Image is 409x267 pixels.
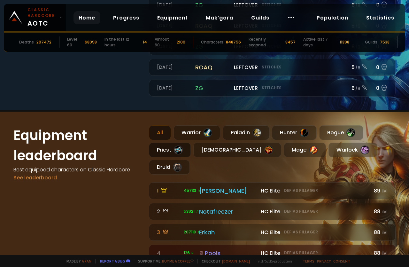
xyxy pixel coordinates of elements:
div: Guilds [365,39,377,45]
a: [DATE]zgLEFTOVERStitches6 /90 [149,80,396,97]
div: HC Elite [261,228,368,236]
div: Warrior [174,125,220,140]
span: 53921 [184,208,199,214]
small: ilvl [382,188,388,194]
div: 2100 [177,39,185,45]
div: In the last 12 hours [104,36,140,48]
div: Priest [149,143,191,157]
div: 68098 [85,39,97,45]
small: Defias Pillager [284,208,318,214]
div: 89 [371,187,388,195]
div: 88 [371,208,388,216]
div: [PERSON_NAME] [199,186,257,195]
a: See leaderboard [13,174,57,181]
div: 848756 [226,39,241,45]
span: Support me, [134,259,194,263]
a: 3 207118 Erkah HC EliteDefias Pillager88ilvl [149,224,396,241]
small: Defias Pillager [284,250,318,256]
div: 7538 [380,39,390,45]
small: Defias Pillager [284,229,318,235]
span: Checkout [197,259,250,263]
a: Guilds [246,11,274,24]
a: 1 45733 [PERSON_NAME] HC EliteDefias Pillager89ilvl [149,182,396,199]
div: 207472 [36,39,51,45]
a: Progress [108,11,144,24]
a: Consent [333,259,350,263]
span: 126 [184,250,194,256]
div: 88 [371,249,388,257]
div: All [149,125,171,140]
div: Notafreezer [199,207,257,216]
a: Equipment [152,11,193,24]
a: Classic HardcoreAOTC [4,4,66,31]
div: Druid [149,160,190,175]
div: Recently scanned [249,36,283,48]
a: Home [73,11,100,24]
a: Privacy [317,259,331,263]
small: ilvl [382,250,388,256]
div: 11398 [340,39,349,45]
div: Hunter [272,125,317,140]
div: HC Elite [261,187,368,195]
span: 45733 [184,188,201,193]
small: Defias Pillager [284,188,318,193]
a: Population [312,11,353,24]
a: [DATE]roaqLEFTOVERStitches5 /60 [149,59,396,76]
div: Warlock [328,143,377,157]
div: Rogue [319,125,363,140]
div: Mage [284,143,326,157]
span: v. d752d5 - production [254,259,292,263]
h4: Best equipped characters on Classic Hardcore [13,166,141,174]
span: 207118 [184,229,200,235]
a: Buy me a coffee [162,259,194,263]
div: Characters [201,39,223,45]
div: 2 [157,208,180,216]
small: ilvl [382,209,388,215]
a: 2 53921 Notafreezer HC EliteDefias Pillager88ilvl [149,203,396,220]
small: Classic Hardcore [27,7,57,19]
span: Made by [63,259,91,263]
div: 14 [143,39,147,45]
div: Paladin [223,125,269,140]
a: a fan [82,259,91,263]
div: Pools [199,249,257,257]
div: Level 60 [67,36,82,48]
a: 4 126 Pools HC EliteDefias Pillager88ilvl [149,245,396,262]
div: Deaths [19,39,34,45]
div: Active last 7 days [303,36,337,48]
div: Almost 60 [155,36,174,48]
a: Mak'gora [201,11,238,24]
div: 3 [157,228,180,236]
div: HC Elite [261,208,368,216]
div: 3457 [285,39,296,45]
div: Erkah [199,228,257,237]
small: ilvl [382,230,388,236]
span: AOTC [27,7,57,28]
a: Statistics [361,11,399,24]
div: 88 [371,228,388,236]
div: [DEMOGRAPHIC_DATA] [193,143,281,157]
h1: Equipment leaderboard [13,125,141,166]
div: 4 [157,249,180,257]
a: Report a bug [100,259,125,263]
a: [DOMAIN_NAME] [222,259,250,263]
a: Terms [303,259,314,263]
div: 1 [157,187,180,195]
div: HC Elite [261,249,368,257]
